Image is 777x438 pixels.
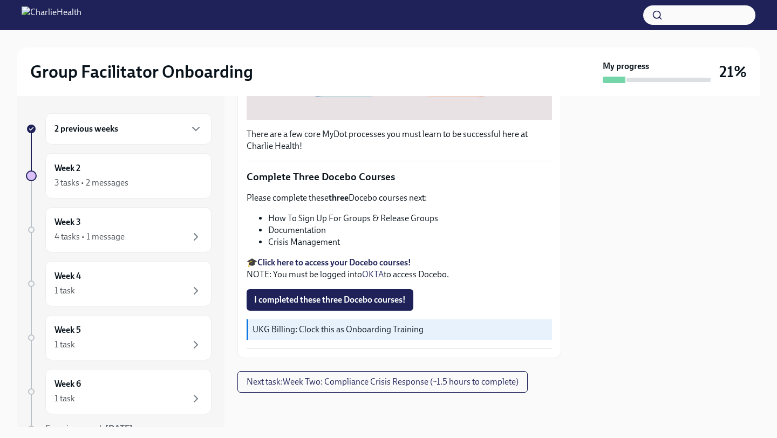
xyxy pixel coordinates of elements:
h6: Week 4 [54,270,81,282]
strong: three [329,193,349,203]
div: 4 tasks • 1 message [54,231,125,243]
a: Week 51 task [26,315,212,360]
h6: 2 previous weeks [54,123,118,135]
a: Click here to access your Docebo courses! [257,257,411,268]
strong: My progress [603,60,649,72]
a: Week 23 tasks • 2 messages [26,153,212,199]
h6: Week 3 [54,216,81,228]
a: OKTA [362,269,384,279]
a: Week 34 tasks • 1 message [26,207,212,252]
h6: Week 5 [54,324,81,336]
a: Week 61 task [26,369,212,414]
button: I completed these three Docebo courses! [247,289,413,311]
div: 3 tasks • 2 messages [54,177,128,189]
span: I completed these three Docebo courses! [254,295,406,305]
div: 2 previous weeks [45,113,212,145]
p: 🎓 NOTE: You must be logged into to access Docebo. [247,257,552,280]
p: Please complete these Docebo courses next: [247,192,552,204]
p: There are a few core MyDot processes you must learn to be successful here at Charlie Health! [247,128,552,152]
li: Crisis Management [268,236,552,248]
div: 1 task [54,393,75,405]
h6: Week 2 [54,162,80,174]
p: Complete Three Docebo Courses [247,170,552,184]
li: Documentation [268,224,552,236]
img: CharlieHealth [22,6,81,24]
div: 1 task [54,339,75,351]
h3: 21% [719,62,747,81]
span: Next task : Week Two: Compliance Crisis Response (~1.5 hours to complete) [247,377,519,387]
li: How To Sign Up For Groups & Release Groups [268,213,552,224]
h2: Group Facilitator Onboarding [30,61,253,83]
p: UKG Billing: Clock this as Onboarding Training [253,324,548,336]
strong: [DATE] [105,423,133,434]
div: 1 task [54,285,75,297]
span: Experience ends [45,423,133,434]
a: Week 41 task [26,261,212,306]
button: Next task:Week Two: Compliance Crisis Response (~1.5 hours to complete) [237,371,528,393]
h6: Week 6 [54,378,81,390]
